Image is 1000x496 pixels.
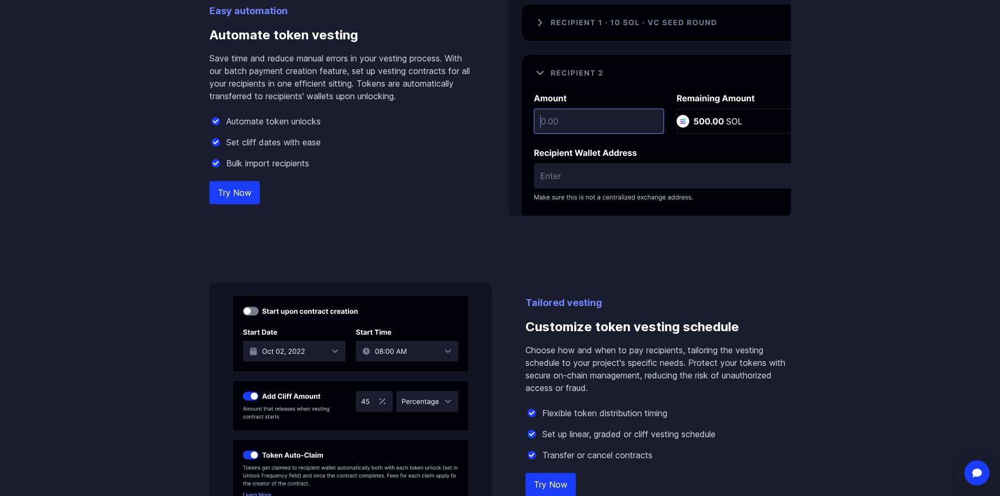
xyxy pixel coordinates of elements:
[226,115,321,128] p: Automate token unlocks
[542,449,652,461] p: Transfer or cancel contracts
[525,473,576,496] a: Try Now
[964,460,990,486] div: Open Intercom Messenger
[542,407,667,419] p: Flexible token distribution timing
[226,157,309,170] p: Bulk import recipients
[209,52,475,102] p: Save time and reduce manual errors in your vesting process. With our batch payment creation featu...
[209,181,260,204] a: Try Now
[542,428,715,440] p: Set up linear, graded or cliff vesting schedule
[209,4,475,18] p: Easy automation
[525,344,791,394] p: Choose how and when to pay recipients, tailoring the vesting schedule to your project's specific ...
[226,136,321,149] p: Set cliff dates with ease
[525,296,791,310] p: Tailored vesting
[525,310,791,344] h3: Customize token vesting schedule
[209,18,475,52] h3: Automate token vesting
